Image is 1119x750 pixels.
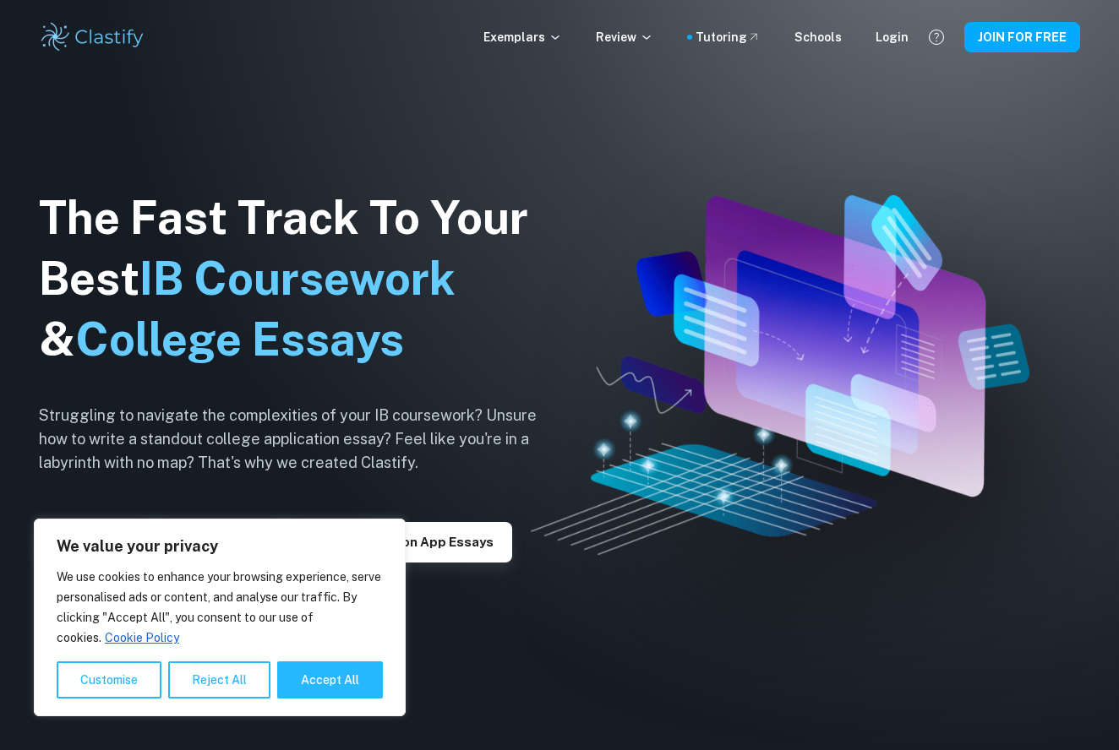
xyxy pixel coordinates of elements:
[57,536,383,557] p: We value your privacy
[794,28,842,46] a: Schools
[104,630,180,645] a: Cookie Policy
[876,28,909,46] a: Login
[596,28,653,46] p: Review
[39,404,563,475] h6: Struggling to navigate the complexities of your IB coursework? Unsure how to write a standout col...
[531,195,1029,555] img: Clastify hero
[75,312,404,366] span: College Essays
[139,252,456,305] span: IB Coursework
[57,567,383,648] p: We use cookies to enhance your browsing experience, serve personalised ads or content, and analys...
[964,22,1080,52] button: JOIN FOR FREE
[696,28,761,46] a: Tutoring
[277,661,383,698] button: Accept All
[34,519,406,716] div: We value your privacy
[39,20,146,54] img: Clastify logo
[57,661,161,698] button: Customise
[39,187,563,370] h1: The Fast Track To Your Best &
[922,23,951,52] button: Help and Feedback
[483,28,562,46] p: Exemplars
[168,661,270,698] button: Reject All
